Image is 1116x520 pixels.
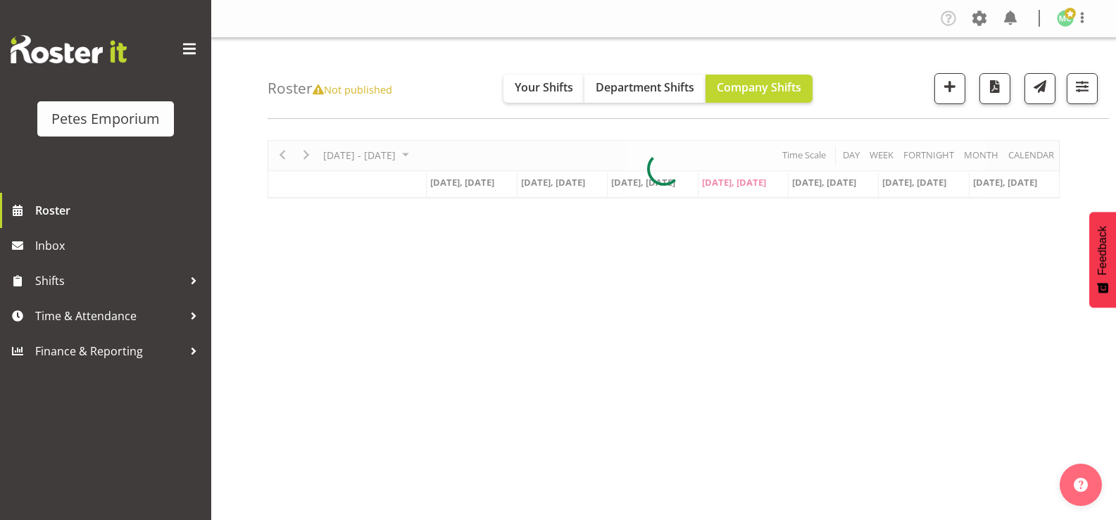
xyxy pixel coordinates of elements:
[1074,478,1088,492] img: help-xxl-2.png
[1089,212,1116,307] button: Feedback - Show survey
[35,305,183,326] span: Time & Attendance
[1067,73,1098,104] button: Filter Shifts
[1096,226,1109,275] span: Feedback
[51,108,160,129] div: Petes Emporium
[717,80,801,95] span: Company Shifts
[11,35,127,63] img: Rosterit website logo
[35,200,204,221] span: Roster
[1024,73,1055,104] button: Send a list of all shifts for the selected filtered period to all rostered employees.
[979,73,1010,104] button: Download a PDF of the roster according to the set date range.
[934,73,965,104] button: Add a new shift
[313,82,392,96] span: Not published
[515,80,573,95] span: Your Shifts
[35,235,204,256] span: Inbox
[706,75,813,103] button: Company Shifts
[584,75,706,103] button: Department Shifts
[268,80,392,96] h4: Roster
[35,341,183,362] span: Finance & Reporting
[503,75,584,103] button: Your Shifts
[35,270,183,291] span: Shifts
[596,80,694,95] span: Department Shifts
[1057,10,1074,27] img: melissa-cowen2635.jpg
